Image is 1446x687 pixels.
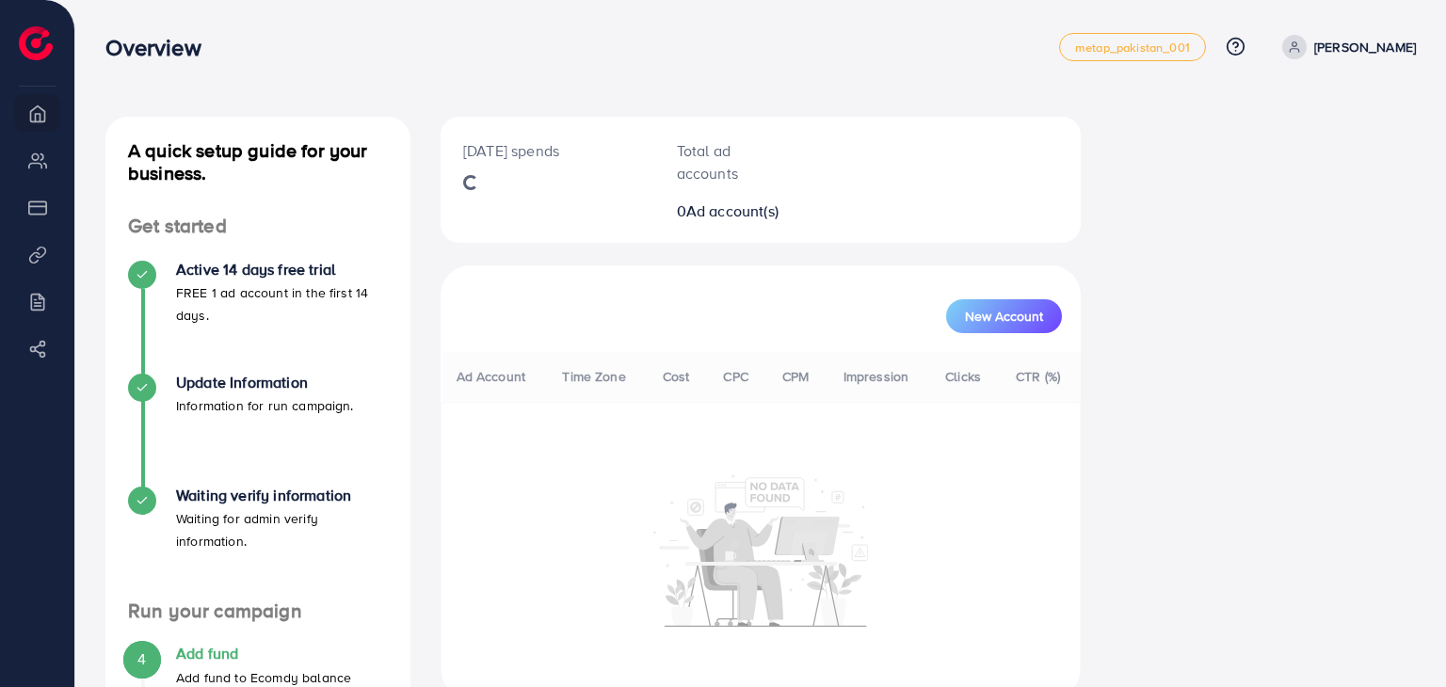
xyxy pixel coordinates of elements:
[677,139,792,184] p: Total ad accounts
[105,487,410,599] li: Waiting verify information
[105,599,410,623] h4: Run your campaign
[1075,41,1190,54] span: metap_pakistan_001
[105,261,410,374] li: Active 14 days free trial
[965,310,1043,323] span: New Account
[463,139,632,162] p: [DATE] spends
[176,281,388,327] p: FREE 1 ad account in the first 14 days.
[176,261,388,279] h4: Active 14 days free trial
[176,487,388,504] h4: Waiting verify information
[1059,33,1206,61] a: metap_pakistan_001
[105,34,216,61] h3: Overview
[105,215,410,238] h4: Get started
[19,26,53,60] img: logo
[677,202,792,220] h2: 0
[686,200,779,221] span: Ad account(s)
[137,648,146,670] span: 4
[1314,36,1416,58] p: [PERSON_NAME]
[176,645,351,663] h4: Add fund
[176,394,354,417] p: Information for run campaign.
[176,374,354,391] h4: Update Information
[1275,35,1416,59] a: [PERSON_NAME]
[176,507,388,552] p: Waiting for admin verify information.
[105,374,410,487] li: Update Information
[946,299,1062,333] button: New Account
[105,139,410,184] h4: A quick setup guide for your business.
